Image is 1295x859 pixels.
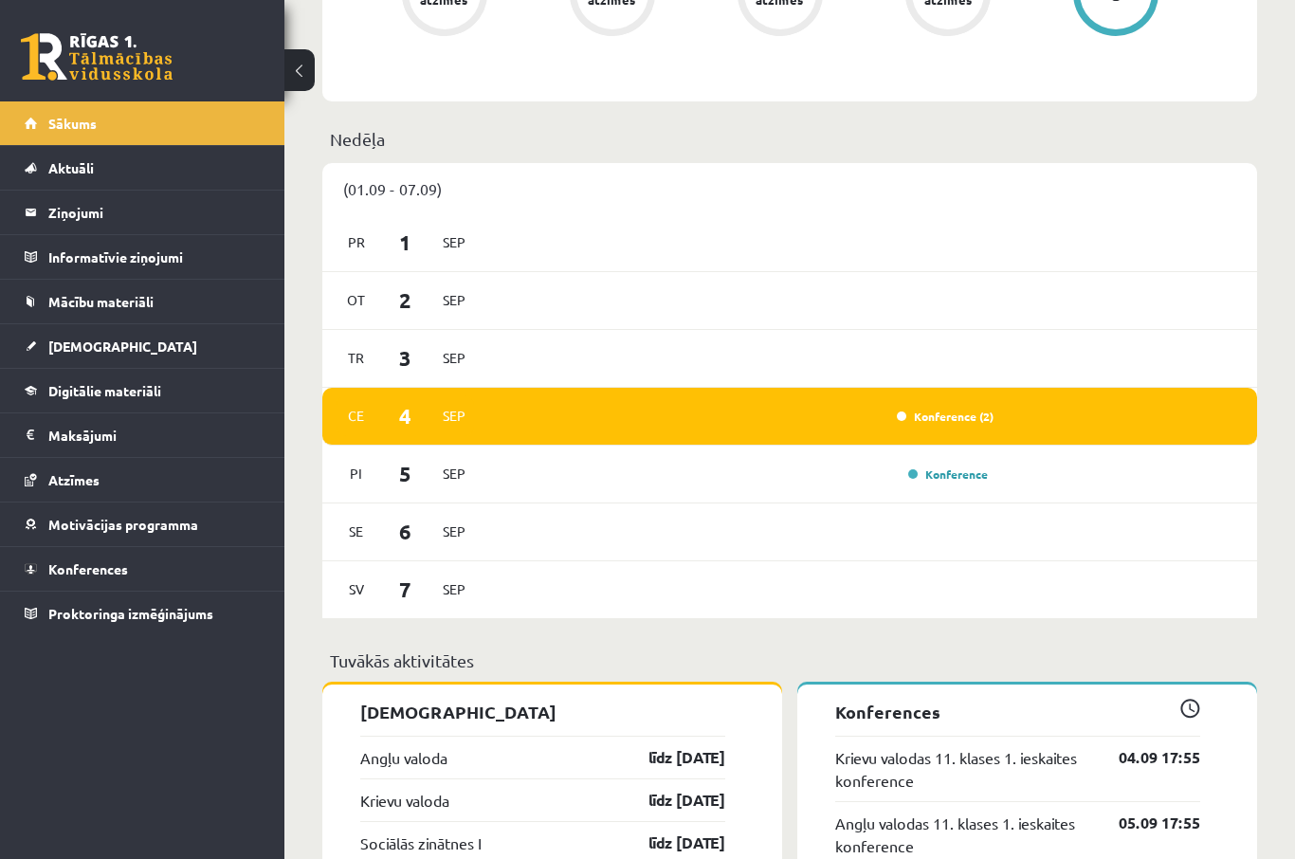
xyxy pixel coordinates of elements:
a: Motivācijas programma [25,503,261,546]
p: Nedēļa [330,126,1249,152]
p: Konferences [835,699,1200,724]
span: 1 [376,227,435,258]
span: [DEMOGRAPHIC_DATA] [48,338,197,355]
a: Rīgas 1. Tālmācības vidusskola [21,33,173,81]
p: Tuvākās aktivitātes [330,648,1249,673]
span: Sep [434,575,474,604]
a: 05.09 17:55 [1090,812,1200,834]
a: Konferences [25,547,261,591]
a: Konference [908,466,988,482]
a: [DEMOGRAPHIC_DATA] [25,324,261,368]
a: Digitālie materiāli [25,369,261,412]
span: Pr [337,228,376,257]
span: Ot [337,285,376,315]
span: Sv [337,575,376,604]
a: Krievu valodas 11. klases 1. ieskaites konference [835,746,1090,792]
span: Sep [434,285,474,315]
span: Konferences [48,560,128,577]
p: [DEMOGRAPHIC_DATA] [360,699,725,724]
span: Pi [337,459,376,488]
span: Aktuāli [48,159,94,176]
span: 7 [376,574,435,605]
span: Se [337,517,376,546]
a: Sociālās zinātnes I [360,832,481,854]
span: Sep [434,459,474,488]
a: līdz [DATE] [615,832,725,854]
a: 04.09 17:55 [1090,746,1200,769]
a: Mācību materiāli [25,280,261,323]
a: līdz [DATE] [615,789,725,812]
a: Konference (2) [897,409,994,424]
span: Sākums [48,115,97,132]
a: Proktoringa izmēģinājums [25,592,261,635]
span: Proktoringa izmēģinājums [48,605,213,622]
a: Atzīmes [25,458,261,502]
span: Sep [434,517,474,546]
a: Informatīvie ziņojumi [25,235,261,279]
a: Krievu valoda [360,789,449,812]
span: Sep [434,228,474,257]
legend: Ziņojumi [48,191,261,234]
div: (01.09 - 07.09) [322,163,1257,214]
span: Mācību materiāli [48,293,154,310]
span: 5 [376,458,435,489]
span: Digitālie materiāli [48,382,161,399]
span: Sep [434,343,474,373]
span: Sep [434,401,474,430]
legend: Informatīvie ziņojumi [48,235,261,279]
span: 6 [376,516,435,547]
span: Tr [337,343,376,373]
a: līdz [DATE] [615,746,725,769]
span: 2 [376,284,435,316]
span: Ce [337,401,376,430]
span: 3 [376,342,435,374]
a: Aktuāli [25,146,261,190]
a: Ziņojumi [25,191,261,234]
span: Motivācijas programma [48,516,198,533]
span: Atzīmes [48,471,100,488]
a: Sākums [25,101,261,145]
a: Angļu valoda [360,746,447,769]
span: 4 [376,400,435,431]
a: Maksājumi [25,413,261,457]
legend: Maksājumi [48,413,261,457]
a: Angļu valodas 11. klases 1. ieskaites konference [835,812,1090,857]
